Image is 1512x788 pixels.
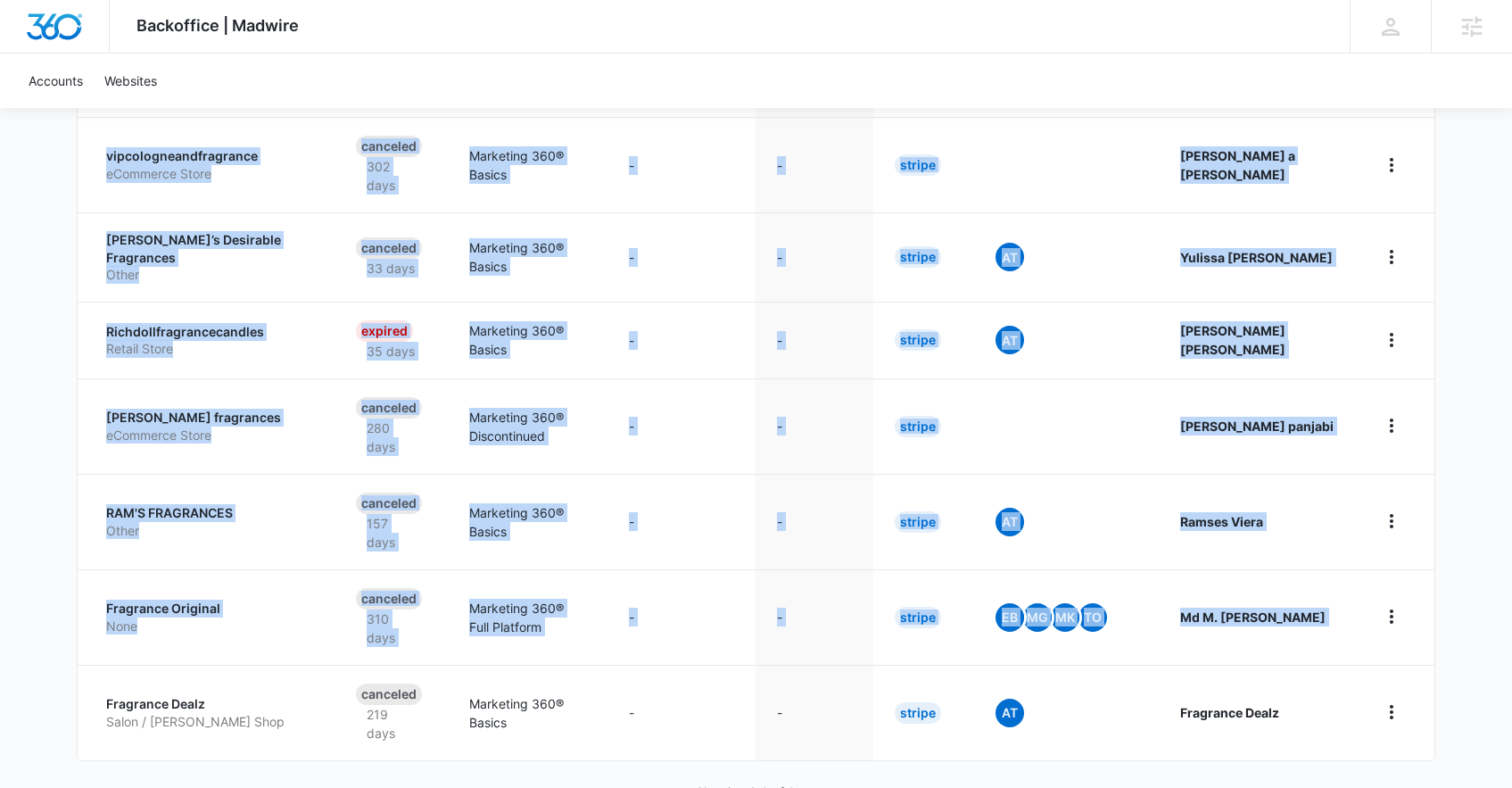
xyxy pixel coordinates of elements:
[356,684,422,705] div: Canceled
[106,695,313,713] p: Fragrance Dealz
[756,569,873,665] td: -
[356,419,426,456] p: 280 days
[356,514,426,552] p: 157 days
[1078,603,1107,632] span: TO
[607,665,756,760] td: -
[469,238,586,276] p: Marketing 360® Basics
[106,427,313,444] p: eCommerce Store
[756,474,873,569] td: -
[1377,698,1406,726] button: home
[106,600,313,618] p: Fragrance Original
[1180,705,1279,720] strong: Fragrance Dealz
[469,321,586,359] p: Marketing 360® Basics
[996,508,1024,536] span: At
[356,259,426,278] p: 33 days
[1377,602,1406,631] button: home
[94,54,168,108] a: Websites
[607,378,756,474] td: -
[1051,603,1079,632] span: MK
[607,212,756,302] td: -
[106,409,313,427] p: [PERSON_NAME] fragrances
[996,243,1024,271] span: At
[356,237,422,259] div: Canceled
[106,618,313,635] p: None
[469,599,586,636] p: Marketing 360® Full Platform
[1377,507,1406,535] button: home
[756,302,873,378] td: -
[356,342,426,361] p: 35 days
[106,147,313,182] a: vipcologneandfragranceeCommerce Store
[1180,419,1334,434] strong: [PERSON_NAME] panjabi
[356,397,422,419] div: Canceled
[136,16,299,35] span: Backoffice | Madwire
[895,511,941,533] div: Stripe
[356,493,422,514] div: Canceled
[18,54,94,108] a: Accounts
[356,588,422,610] div: Canceled
[106,600,313,635] a: Fragrance OriginalNone
[356,136,422,157] div: Canceled
[106,695,313,730] a: Fragrance DealzSalon / [PERSON_NAME] Shop
[106,165,313,183] p: eCommerce Store
[106,231,313,266] p: [PERSON_NAME]’s Desirable Fragrances
[469,408,586,445] p: Marketing 360® Discontinued
[1377,243,1406,271] button: home
[1180,323,1285,357] strong: [PERSON_NAME] [PERSON_NAME]
[756,378,873,474] td: -
[996,603,1024,632] span: EB
[607,474,756,569] td: -
[106,323,313,341] p: Richdollfragrancecandles
[469,503,586,541] p: Marketing 360® Basics
[756,665,873,760] td: -
[469,146,586,184] p: Marketing 360® Basics
[356,157,426,195] p: 302 days
[1377,326,1406,354] button: home
[356,705,426,742] p: 219 days
[106,231,313,284] a: [PERSON_NAME]’s Desirable FragrancesOther
[996,326,1024,354] span: At
[1180,148,1295,182] strong: [PERSON_NAME] a [PERSON_NAME]
[106,147,313,165] p: vipcologneandfragrance
[106,522,313,540] p: Other
[1180,250,1333,265] strong: Yulissa [PERSON_NAME]
[895,607,941,628] div: Stripe
[895,416,941,437] div: Stripe
[996,699,1024,727] span: At
[895,246,941,268] div: Stripe
[895,329,941,351] div: Stripe
[607,569,756,665] td: -
[895,702,941,724] div: Stripe
[106,340,313,358] p: Retail Store
[106,266,313,284] p: Other
[106,323,313,358] a: RichdollfragrancecandlesRetail Store
[469,694,586,732] p: Marketing 360® Basics
[756,117,873,212] td: -
[1180,610,1326,625] strong: Md M. [PERSON_NAME]
[1377,411,1406,440] button: home
[106,713,313,731] p: Salon / [PERSON_NAME] Shop
[106,409,313,444] a: [PERSON_NAME] fragranceseCommerce Store
[356,320,413,342] div: Expired
[895,154,941,176] div: Stripe
[607,117,756,212] td: -
[106,504,313,539] a: RAM'S FRAGRANCESOther
[106,504,313,522] p: RAM'S FRAGRANCES
[607,302,756,378] td: -
[356,610,426,647] p: 310 days
[1023,603,1052,632] span: MG
[756,212,873,302] td: -
[1180,514,1263,529] strong: Ramses Viera
[1377,151,1406,179] button: home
